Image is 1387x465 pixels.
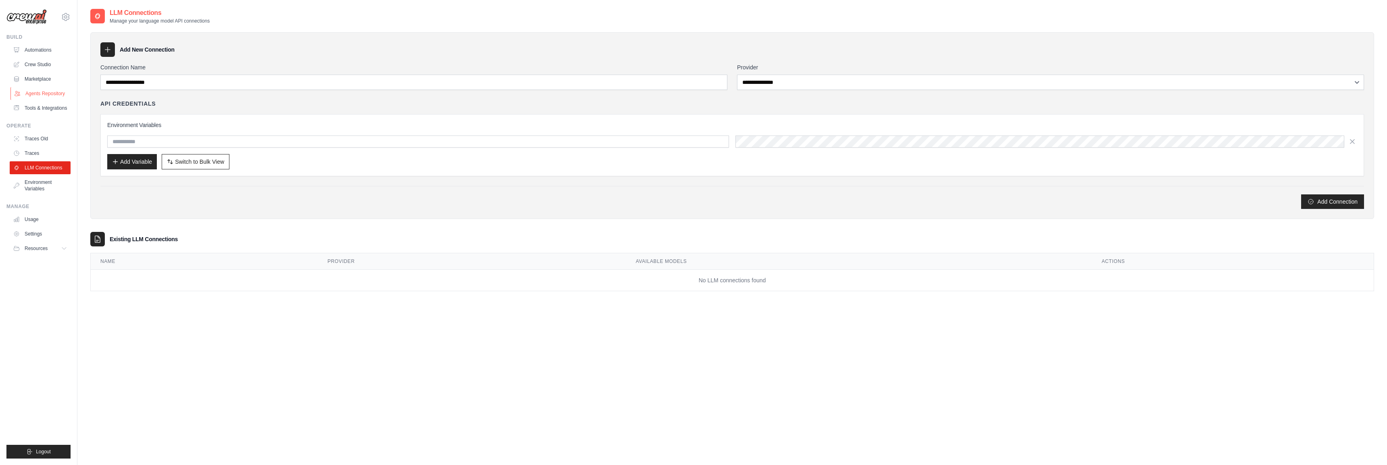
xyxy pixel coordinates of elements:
div: Operate [6,123,71,129]
h2: LLM Connections [110,8,210,18]
th: Name [91,253,318,270]
a: Automations [10,44,71,56]
span: Switch to Bulk View [175,158,224,166]
a: Usage [10,213,71,226]
th: Available Models [626,253,1092,270]
a: Traces Old [10,132,71,145]
a: LLM Connections [10,161,71,174]
div: Build [6,34,71,40]
td: No LLM connections found [91,270,1374,291]
span: Logout [36,448,51,455]
label: Provider [737,63,1364,71]
a: Traces [10,147,71,160]
button: Switch to Bulk View [162,154,229,169]
a: Marketplace [10,73,71,85]
a: Environment Variables [10,176,71,195]
th: Provider [318,253,626,270]
span: Resources [25,245,48,252]
button: Logout [6,445,71,459]
button: Resources [10,242,71,255]
th: Actions [1092,253,1374,270]
h3: Existing LLM Connections [110,235,178,243]
img: Logo [6,9,47,25]
a: Agents Repository [10,87,71,100]
label: Connection Name [100,63,727,71]
p: Manage your language model API connections [110,18,210,24]
a: Settings [10,227,71,240]
h4: API Credentials [100,100,156,108]
a: Crew Studio [10,58,71,71]
h3: Add New Connection [120,46,175,54]
a: Tools & Integrations [10,102,71,115]
div: Manage [6,203,71,210]
button: Add Variable [107,154,157,169]
h3: Environment Variables [107,121,1357,129]
button: Add Connection [1301,194,1364,209]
